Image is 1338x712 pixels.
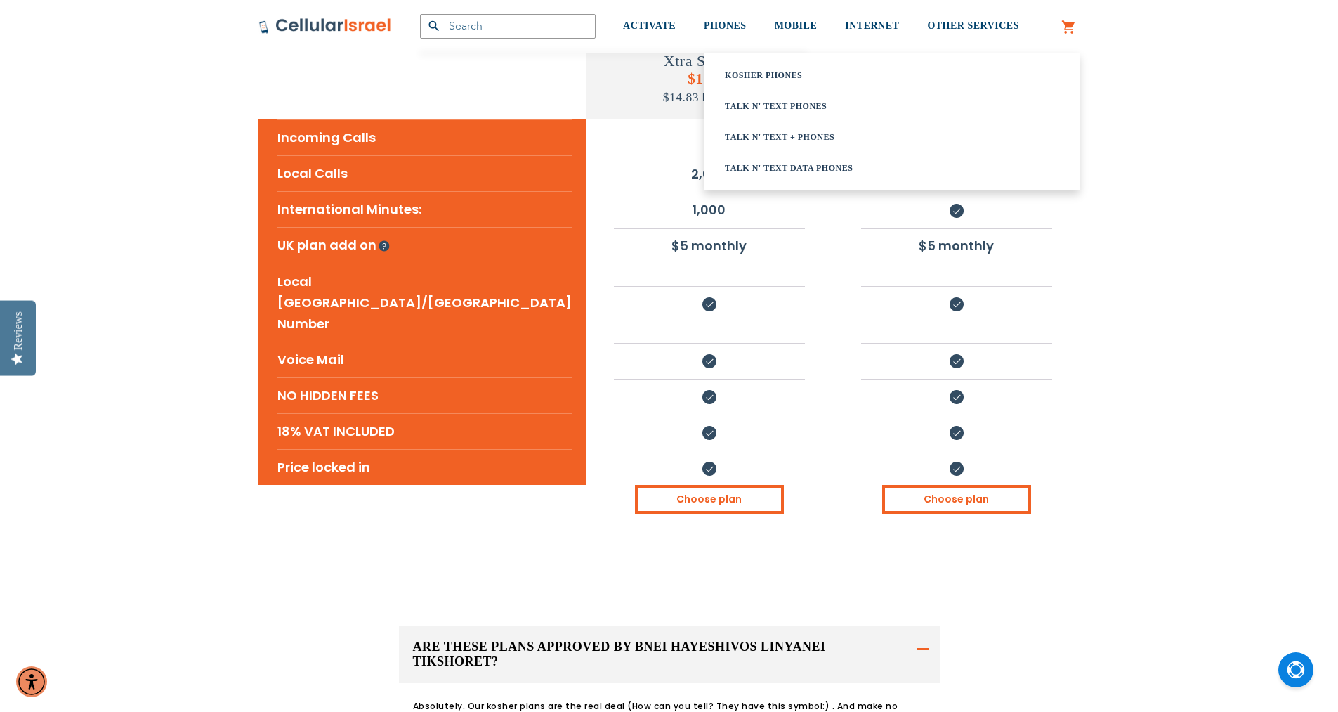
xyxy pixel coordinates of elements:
[16,666,47,697] div: Accessibility Menu
[927,20,1019,31] span: OTHER SERVICES
[845,20,899,31] span: INTERNET
[775,20,818,31] span: MOBILE
[586,52,833,70] h4: Xtra Standard
[277,342,572,377] li: Voice Mail
[277,191,572,227] li: International Minutes:
[399,626,940,683] button: ARE THESE PLANS APPROVED BY BNEI HAYESHIVOS LINYANEI TIKSHORET?
[277,155,572,191] li: Local Calls
[586,70,833,105] h5: $17.50
[12,311,25,350] div: Reviews
[379,231,389,262] img: q-icon.svg
[635,485,784,514] a: Choose plan
[614,228,805,262] li: $5 monthly
[277,227,572,264] li: UK plan add on
[277,119,572,155] li: Incoming Calls
[277,264,572,342] li: Local [GEOGRAPHIC_DATA]/[GEOGRAPHIC_DATA] Number
[663,90,755,104] span: $14.83 before tax
[258,18,392,34] img: Cellular Israel Logo
[277,413,572,449] li: 18% VAT INCLUDED
[725,99,1023,113] a: Talk n' Text Phones
[614,157,805,190] li: 2,000
[861,228,1052,262] li: $5 monthly
[277,377,572,413] li: NO HIDDEN FEES
[725,161,1023,175] a: Talk n' Text Data Phones
[614,193,805,226] li: 1,000
[725,68,1023,82] a: Kosher Phones
[420,14,596,39] input: Search
[277,449,572,485] li: Price locked in
[882,485,1031,514] a: Choose plan
[725,130,1023,144] a: Talk n' Text + Phones
[623,20,676,31] span: ACTIVATE
[704,20,747,31] span: PHONES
